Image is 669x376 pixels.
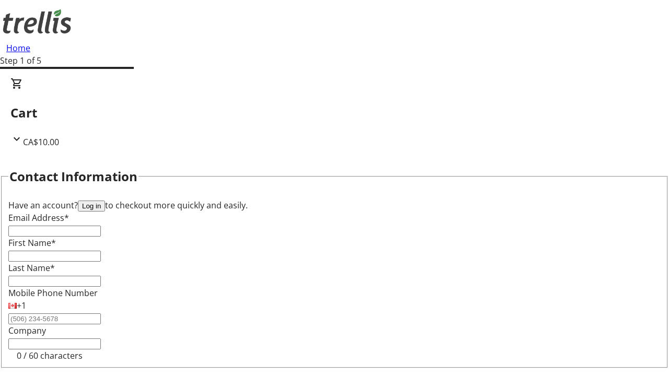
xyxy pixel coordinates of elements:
label: Mobile Phone Number [8,287,98,299]
label: Company [8,325,46,336]
span: CA$10.00 [23,136,59,148]
input: (506) 234-5678 [8,313,101,324]
tr-character-limit: 0 / 60 characters [17,350,83,361]
label: Last Name* [8,262,55,274]
h2: Contact Information [9,167,137,186]
div: Have an account? to checkout more quickly and easily. [8,199,661,211]
div: CartCA$10.00 [10,77,659,148]
button: Log in [78,201,105,211]
label: Email Address* [8,212,69,224]
h2: Cart [10,103,659,122]
label: First Name* [8,237,56,249]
